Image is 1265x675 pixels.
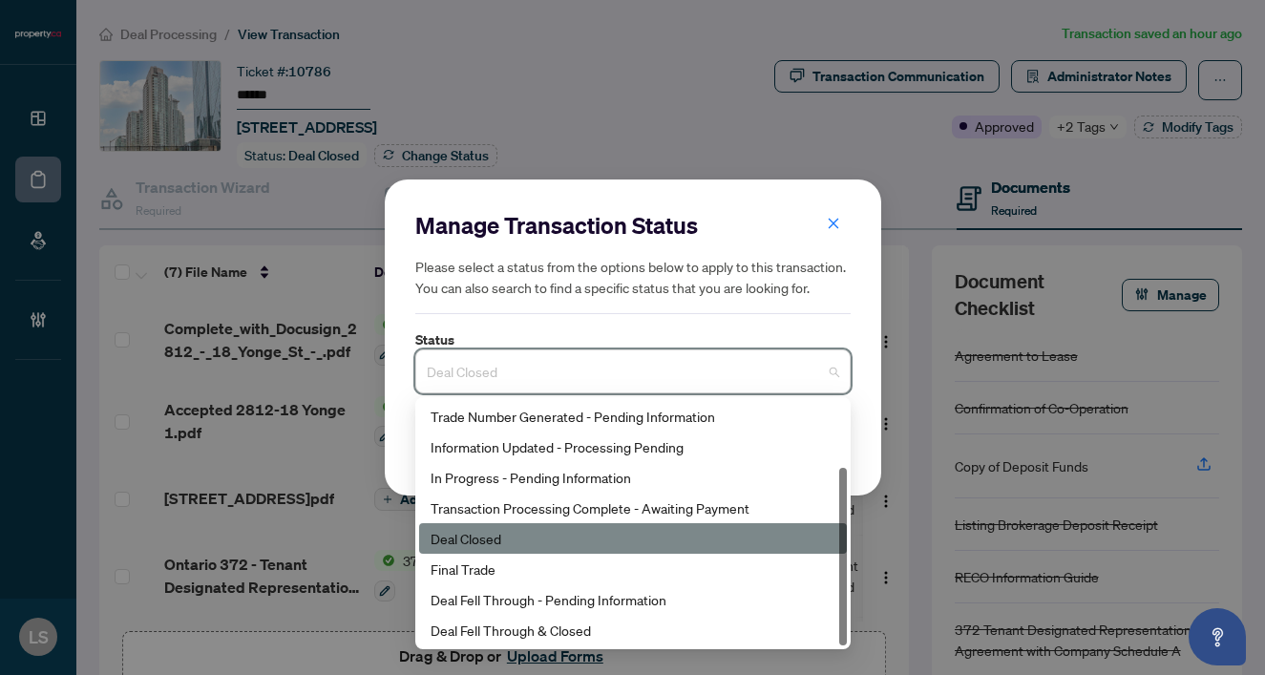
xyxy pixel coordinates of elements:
[1189,608,1246,665] button: Open asap
[415,256,851,298] h5: Please select a status from the options below to apply to this transaction. You can also search t...
[415,329,851,350] label: Status
[419,401,847,432] div: Trade Number Generated - Pending Information
[431,528,835,549] div: Deal Closed
[431,559,835,580] div: Final Trade
[415,210,851,241] h2: Manage Transaction Status
[419,493,847,523] div: Transaction Processing Complete - Awaiting Payment
[419,462,847,493] div: In Progress - Pending Information
[419,432,847,462] div: Information Updated - Processing Pending
[427,353,839,390] span: Deal Closed
[419,615,847,645] div: Deal Fell Through & Closed
[431,620,835,641] div: Deal Fell Through & Closed
[431,467,835,488] div: In Progress - Pending Information
[419,584,847,615] div: Deal Fell Through - Pending Information
[431,406,835,427] div: Trade Number Generated - Pending Information
[431,589,835,610] div: Deal Fell Through - Pending Information
[431,497,835,518] div: Transaction Processing Complete - Awaiting Payment
[431,436,835,457] div: Information Updated - Processing Pending
[419,554,847,584] div: Final Trade
[827,217,840,230] span: close
[419,523,847,554] div: Deal Closed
